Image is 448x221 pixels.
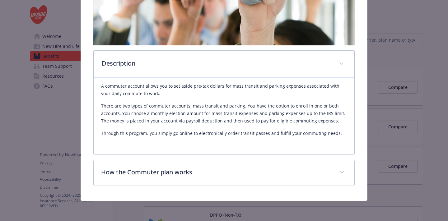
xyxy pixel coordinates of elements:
p: Through this program, you simply go online to electronically order transit passes and fulfill you... [101,130,347,137]
div: Description [94,77,354,154]
p: A commuter account allows you to set aside pre-tax dollars for mass transit and parking expenses ... [101,82,347,97]
div: Description [94,51,354,77]
div: How the Commuter plan works [94,160,354,186]
p: There are two types of commuter accounts: mass transit and parking. You have the option to enroll... [101,102,347,125]
p: How the Commuter plan works [101,168,332,177]
p: Description [102,59,331,68]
